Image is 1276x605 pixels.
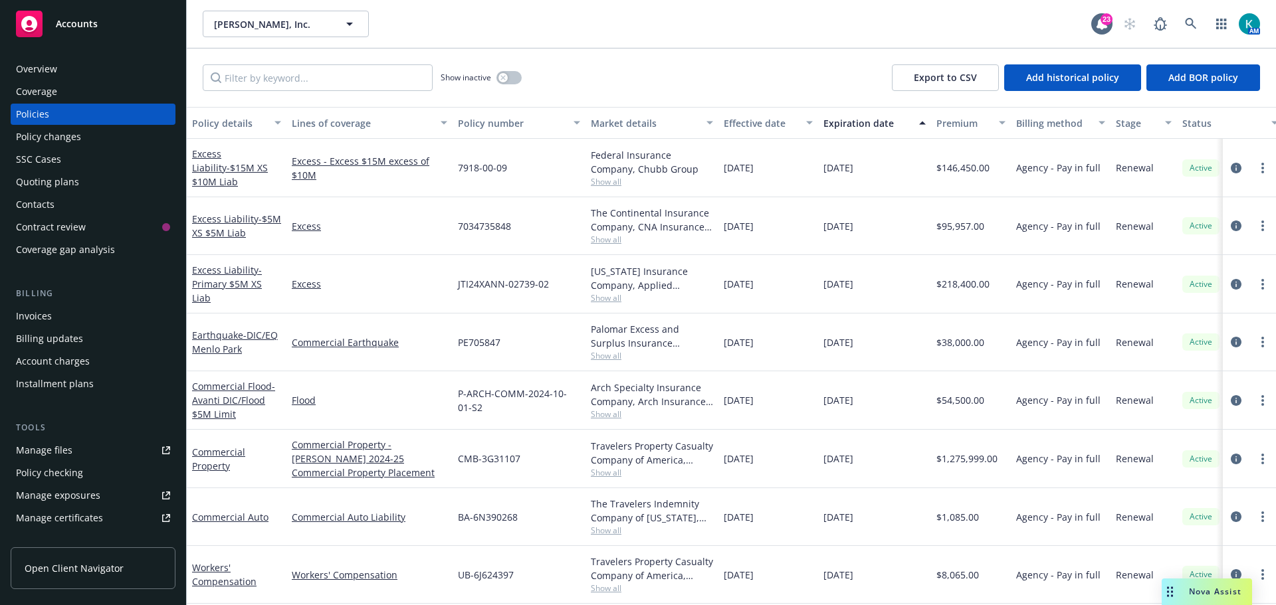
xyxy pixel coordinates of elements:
a: Workers' Compensation [192,561,257,588]
div: Premium [936,116,991,130]
div: Drag to move [1162,578,1178,605]
a: Contacts [11,194,175,215]
a: more [1255,334,1271,350]
div: Contract review [16,216,86,238]
span: Agency - Pay in full [1016,219,1101,233]
span: Renewal [1116,161,1154,175]
span: [DATE] [724,510,754,524]
a: more [1255,276,1271,292]
span: [PERSON_NAME], Inc. [214,17,329,31]
span: PE705847 [458,335,500,349]
span: $8,065.00 [936,568,979,582]
div: Installment plans [16,373,94,394]
span: Manage exposures [11,485,175,506]
div: Manage exposures [16,485,100,506]
span: $1,085.00 [936,510,979,524]
span: [DATE] [823,452,853,466]
div: Lines of coverage [292,116,433,130]
span: Show all [591,408,713,420]
div: Billing [11,287,175,300]
div: Contacts [16,194,54,215]
span: Export to CSV [914,71,977,84]
span: Show inactive [441,72,491,83]
span: [DATE] [724,568,754,582]
a: circleInformation [1228,218,1244,234]
span: Renewal [1116,510,1154,524]
span: $38,000.00 [936,335,984,349]
button: Premium [931,107,1011,139]
div: Billing updates [16,328,83,349]
button: [PERSON_NAME], Inc. [203,11,369,37]
div: SSC Cases [16,149,61,170]
span: Active [1188,394,1214,406]
span: Renewal [1116,335,1154,349]
div: [US_STATE] Insurance Company, Applied Underwriters, Amwins [591,264,713,292]
span: [DATE] [724,277,754,291]
div: 23 [1101,13,1113,25]
button: Add BOR policy [1146,64,1260,91]
span: Active [1188,511,1214,523]
a: Switch app [1208,11,1235,37]
span: Renewal [1116,393,1154,407]
a: Manage files [11,440,175,461]
span: P-ARCH-COMM-2024-10-01-S2 [458,387,580,414]
a: Policy changes [11,126,175,147]
a: Commercial Auto [192,511,268,523]
span: [DATE] [724,335,754,349]
span: BA-6N390268 [458,510,518,524]
span: JTI24XANN-02739-02 [458,277,549,291]
a: Excess [292,277,447,291]
span: $146,450.00 [936,161,990,175]
span: [DATE] [724,452,754,466]
span: [DATE] [724,161,754,175]
div: Stage [1116,116,1157,130]
span: Show all [591,467,713,478]
span: Agency - Pay in full [1016,393,1101,407]
span: Agency - Pay in full [1016,452,1101,466]
button: Policy details [187,107,286,139]
div: Policy checking [16,462,83,483]
a: Policies [11,104,175,125]
input: Filter by keyword... [203,64,433,91]
a: Policy checking [11,462,175,483]
span: Add historical policy [1026,71,1119,84]
div: Status [1182,116,1263,130]
a: Account charges [11,351,175,372]
span: Active [1188,568,1214,580]
div: Overview [16,58,57,80]
a: Invoices [11,305,175,327]
span: Show all [591,234,713,245]
img: photo [1239,13,1260,35]
span: Agency - Pay in full [1016,277,1101,291]
a: Billing updates [11,328,175,349]
div: Arch Specialty Insurance Company, Arch Insurance Company, Amwins [591,381,713,408]
a: Commercial Auto Liability [292,510,447,524]
a: Search [1178,11,1204,37]
div: Invoices [16,305,52,327]
span: Renewal [1116,219,1154,233]
a: Commercial Flood [192,380,275,420]
div: Manage certificates [16,507,103,529]
button: Market details [585,107,718,139]
span: - $15M XS $10M Liab [192,161,268,188]
button: Nova Assist [1162,578,1252,605]
div: Federal Insurance Company, Chubb Group [591,148,713,176]
div: Manage files [16,440,72,461]
a: more [1255,392,1271,408]
a: Excess - Excess $15M excess of $10M [292,154,447,182]
a: more [1255,160,1271,176]
a: circleInformation [1228,392,1244,408]
div: Expiration date [823,116,911,130]
span: Show all [591,525,713,536]
span: 7918-00-09 [458,161,507,175]
div: Account charges [16,351,90,372]
div: Tools [11,421,175,434]
span: Accounts [56,19,98,29]
span: Show all [591,582,713,594]
a: Excess Liability [192,264,262,304]
div: Travelers Property Casualty Company of America, Travelers Insurance [591,555,713,582]
span: - Avanti DIC/Flood $5M Limit [192,380,275,420]
span: Add BOR policy [1168,71,1238,84]
a: circleInformation [1228,566,1244,582]
button: Policy number [453,107,585,139]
